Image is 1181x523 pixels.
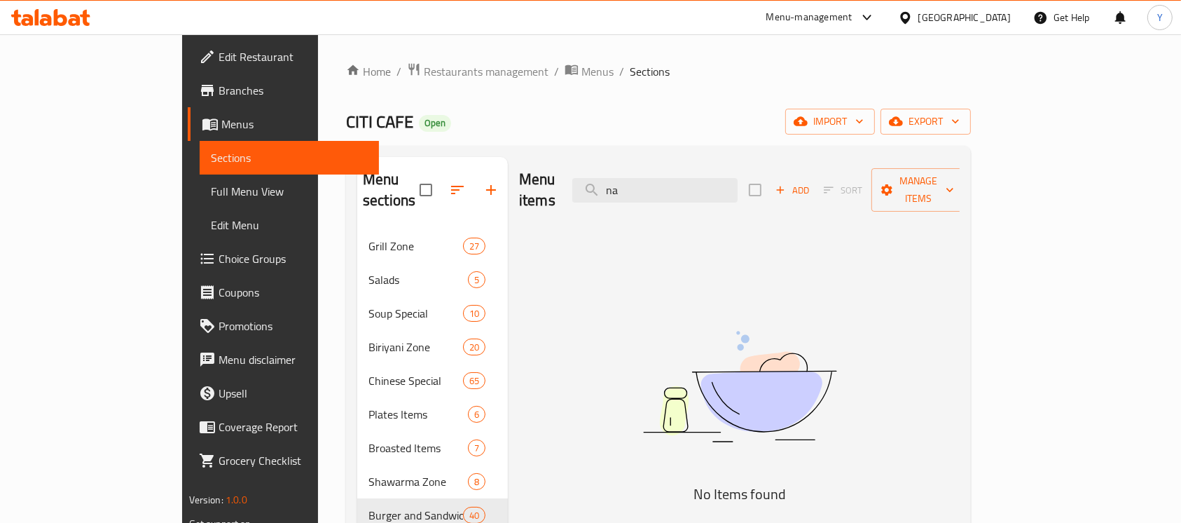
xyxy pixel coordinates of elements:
span: import [796,113,864,130]
div: Grill Zone27 [357,229,508,263]
div: items [463,339,485,355]
span: Sections [630,63,670,80]
span: Sort sections [441,173,474,207]
span: Restaurants management [424,63,548,80]
span: Upsell [219,385,368,402]
a: Coverage Report [188,410,380,444]
span: export [892,113,960,130]
div: items [468,271,485,288]
span: Sort items [815,179,871,201]
span: Sections [211,149,368,166]
button: Manage items [871,168,965,212]
a: Sections [200,141,380,175]
span: Grill Zone [368,238,463,254]
span: Chinese Special [368,372,463,389]
a: Restaurants management [407,62,548,81]
span: Grocery Checklist [219,452,368,469]
div: Chinese Special65 [357,364,508,398]
span: Biriyani Zone [368,339,463,355]
h2: Menu items [519,169,555,211]
div: Salads5 [357,263,508,297]
span: Manage items [883,172,954,208]
div: items [468,406,485,423]
span: Shawarma Zone [368,473,468,490]
span: Branches [219,82,368,99]
div: items [463,372,485,389]
span: Salads [368,271,468,288]
a: Grocery Checklist [188,444,380,477]
span: Menus [221,116,368,133]
span: Menus [581,63,614,80]
span: Coupons [219,284,368,301]
li: / [619,63,624,80]
a: Edit Menu [200,208,380,242]
li: / [554,63,559,80]
span: Select all sections [411,175,441,205]
a: Menus [565,62,614,81]
a: Menu disclaimer [188,343,380,376]
div: items [463,305,485,322]
span: 20 [464,341,485,354]
h5: No Items found [565,483,915,505]
a: Choice Groups [188,242,380,276]
a: Coupons [188,276,380,309]
span: Y [1157,10,1163,25]
button: import [785,109,875,135]
span: Coverage Report [219,419,368,435]
img: dish.svg [565,294,915,480]
div: Broasted Items7 [357,431,508,465]
span: 1.0.0 [226,491,247,509]
a: Edit Restaurant [188,40,380,74]
span: Broasted Items [368,440,468,456]
span: 10 [464,307,485,320]
span: Add [773,182,811,198]
span: CITI CAFE [346,106,413,137]
span: Plates Items [368,406,468,423]
span: 27 [464,240,485,253]
span: Choice Groups [219,250,368,267]
a: Menus [188,107,380,141]
a: Upsell [188,376,380,410]
div: Menu-management [766,9,852,26]
li: / [396,63,401,80]
input: search [572,178,738,203]
a: Promotions [188,309,380,343]
div: items [468,440,485,456]
span: Soup Special [368,305,463,322]
span: Edit Restaurant [219,48,368,65]
span: Edit Menu [211,217,368,233]
div: Soup Special10 [357,297,508,330]
span: 6 [469,408,485,421]
span: Version: [189,491,223,509]
span: Promotions [219,318,368,334]
h2: Menu sections [363,169,420,211]
div: Plates Items6 [357,398,508,431]
a: Full Menu View [200,175,380,208]
div: Biriyani Zone20 [357,330,508,364]
nav: breadcrumb [346,62,971,81]
span: 5 [469,273,485,287]
button: Add section [474,173,508,207]
span: 65 [464,374,485,388]
div: [GEOGRAPHIC_DATA] [918,10,1011,25]
span: 40 [464,509,485,522]
button: Add [770,179,815,201]
div: Open [419,115,451,132]
button: export [880,109,971,135]
div: Shawarma Zone8 [357,465,508,498]
a: Branches [188,74,380,107]
span: 8 [469,475,485,489]
span: Full Menu View [211,183,368,200]
span: 7 [469,442,485,455]
span: Open [419,117,451,129]
span: Menu disclaimer [219,351,368,368]
div: items [463,238,485,254]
